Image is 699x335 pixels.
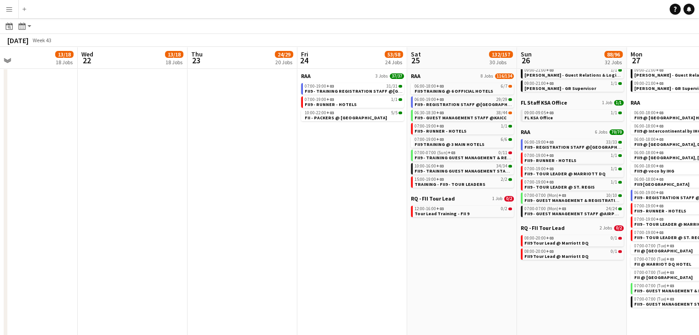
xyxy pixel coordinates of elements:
span: +03 [656,216,664,222]
span: 06:00-18:00 [634,137,664,142]
span: Tour Lead Training - FII 9 [415,211,469,217]
a: 10:00-22:00+035/5FII - PACKERS @ [GEOGRAPHIC_DATA] [305,110,402,120]
span: TRAINING - FII9 - TOUR LEADERS [415,181,485,187]
span: +03 [656,123,664,129]
span: +03 [436,110,444,116]
span: 06:00-19:00 [415,97,444,102]
span: 07:00-19:00 [634,217,664,222]
span: +03 [546,179,554,185]
a: 07:00-19:00+036/6FII9 TRAINING @ 3 MAIN HOTELS [415,136,512,147]
a: RQ - FII Tour Lead2 Jobs0/2 [521,224,624,231]
span: 1/1 [611,153,617,158]
span: 07:00-19:00 [415,124,444,128]
span: 13/18 [55,51,74,58]
span: +03 [546,139,554,145]
span: +03 [666,269,674,275]
span: +03 [656,229,664,235]
span: 23 [190,55,203,66]
span: 10:00-16:00 [415,164,444,168]
span: 07:00-19:00 [415,137,444,142]
span: 07:00-19:00 [305,84,334,89]
span: 1/1 [508,125,512,128]
span: 06:00-19:00 [524,140,554,145]
span: +03 [546,166,554,172]
span: 10/10 [606,193,617,198]
span: +03 [326,96,334,102]
a: RAA8 Jobs116/134 [411,73,514,79]
span: +03 [436,206,444,212]
div: 32 Jobs [605,59,622,66]
span: 06:00-18:00 [634,124,664,128]
span: +03 [436,96,444,102]
span: 33/33 [606,140,617,145]
span: 70/70 [609,129,624,135]
span: FII9 TRAINING @ 6 OFFICIAL HOTELS [415,88,493,94]
span: 88/96 [604,51,623,58]
span: 132/157 [489,51,513,58]
span: 38/44 [496,111,507,115]
span: +03 [656,136,664,142]
span: 13/18 [165,51,183,58]
span: 34/34 [496,164,507,168]
span: Youssef Khiari - GR Supervisor [524,85,596,91]
span: FL Staff KSA Office [521,99,567,106]
span: 25 [409,55,421,66]
a: RAA6 Jobs70/70 [521,128,624,135]
span: Mon [631,50,642,58]
span: 06:00-18:00 [634,177,664,182]
span: 06:00-18:00 [634,164,664,168]
span: FII9 - RUNNER - HOTELS [634,208,686,214]
span: +03 [558,192,566,198]
span: +03 [656,203,664,209]
span: 0/1 [618,237,622,240]
span: 06:00-18:00 [415,84,444,89]
span: 33/33 [618,141,622,144]
a: FL Staff KSA Office1 Job1/1 [521,99,624,106]
span: 07:00-07:00 (Sun) [415,151,455,155]
a: 06:00-19:00+0329/29FII9 - REGISTRATION STAFF @[GEOGRAPHIC_DATA] [415,96,512,107]
a: RAA3 Jobs37/37 [301,73,404,79]
span: FII9 - TRAINING REGISTRATION STAFF @Crown Plaza [305,88,439,94]
a: 10:00-16:00+0334/34FII9 - TRAINING GUEST MANAGEMENT STAFF @AIRPORT [415,163,512,173]
span: +03 [546,110,554,116]
span: 1/1 [618,82,622,85]
span: 1/1 [611,167,617,171]
span: +03 [546,67,554,73]
span: 1/1 [618,112,622,114]
span: 09:00-21:00 [634,68,664,73]
a: 08:00-20:00+030/1FII9 Tour Lead @ Marriott DQ [524,248,622,259]
span: 0/1 [611,236,617,240]
span: RAA [631,99,640,106]
span: 07:00-19:00 [634,230,664,235]
span: 27 [629,55,642,66]
span: Sevda Aliyeva - Guest Relations & Logistics Manager Onsite [524,72,664,78]
span: FII9 Hilton Riyadh Hotel & Residences [634,181,689,187]
span: FII9 - TRAINING GUEST MANAGEMENT STAFF @AIRPORT [415,168,537,174]
span: 07:00-07:00 (Tue) [634,284,674,288]
span: 10:00-22:00 [305,111,334,115]
span: 06:00-18:00 [634,111,664,115]
span: 22 [80,55,93,66]
span: 3 Jobs [375,73,388,79]
span: FL KSA Office [524,115,553,121]
span: 1 Job [492,196,502,201]
span: 29/29 [496,97,507,102]
span: Sun [521,50,532,58]
span: 8 Jobs [481,73,493,79]
div: [DATE] [7,36,28,45]
span: +03 [546,152,554,158]
span: 07:00-07:00 (Tue) [634,257,674,262]
span: 0/1 [618,250,622,253]
span: FII @ ST REGIS HOTEL [634,274,693,280]
span: Fri [301,50,308,58]
a: 06:00-19:00+0333/33FII9 - REGISTRATION STAFF @[GEOGRAPHIC_DATA] [524,139,622,150]
div: RAA3 Jobs37/3707:00-19:00+0331/31FII9 - TRAINING REGISTRATION STAFF @[GEOGRAPHIC_DATA]07:00-19:00... [301,73,404,123]
span: +03 [656,190,664,195]
span: 06:00-18:00 [634,151,664,155]
a: 07:00-07:00 (Mon)+0324/24FII9 - GUEST MANAGEMENT STAFF @AIRPORT [524,206,622,216]
a: 07:00-19:00+0331/31FII9 - TRAINING REGISTRATION STAFF @[GEOGRAPHIC_DATA] [305,83,402,94]
div: 18 Jobs [56,59,73,66]
span: +03 [546,248,554,254]
span: 6/6 [501,137,507,142]
a: 07:00-19:00+031/1FII9 - RUNNER - HOTELS [305,96,402,107]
